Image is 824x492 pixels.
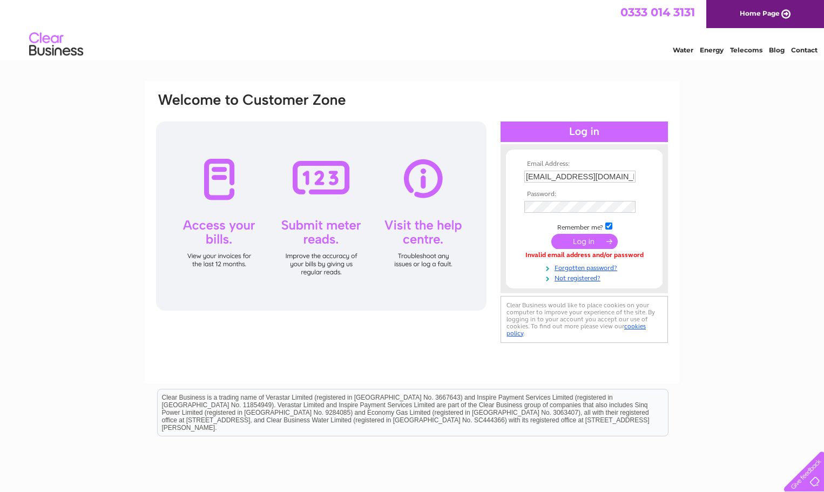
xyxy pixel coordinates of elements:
div: Invalid email address and/or password [524,252,644,259]
a: Not registered? [524,272,647,282]
th: Password: [522,191,647,198]
a: Forgotten password? [524,262,647,272]
a: Water [673,46,693,54]
a: Energy [700,46,724,54]
a: Telecoms [730,46,762,54]
div: Clear Business would like to place cookies on your computer to improve your experience of the sit... [501,296,668,343]
td: Remember me? [522,221,647,232]
a: cookies policy [506,322,646,337]
input: Submit [551,234,618,249]
a: 0333 014 3131 [620,5,695,19]
div: Clear Business is a trading name of Verastar Limited (registered in [GEOGRAPHIC_DATA] No. 3667643... [158,6,668,52]
th: Email Address: [522,160,647,168]
a: Contact [791,46,818,54]
a: Blog [769,46,785,54]
img: logo.png [29,28,84,61]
